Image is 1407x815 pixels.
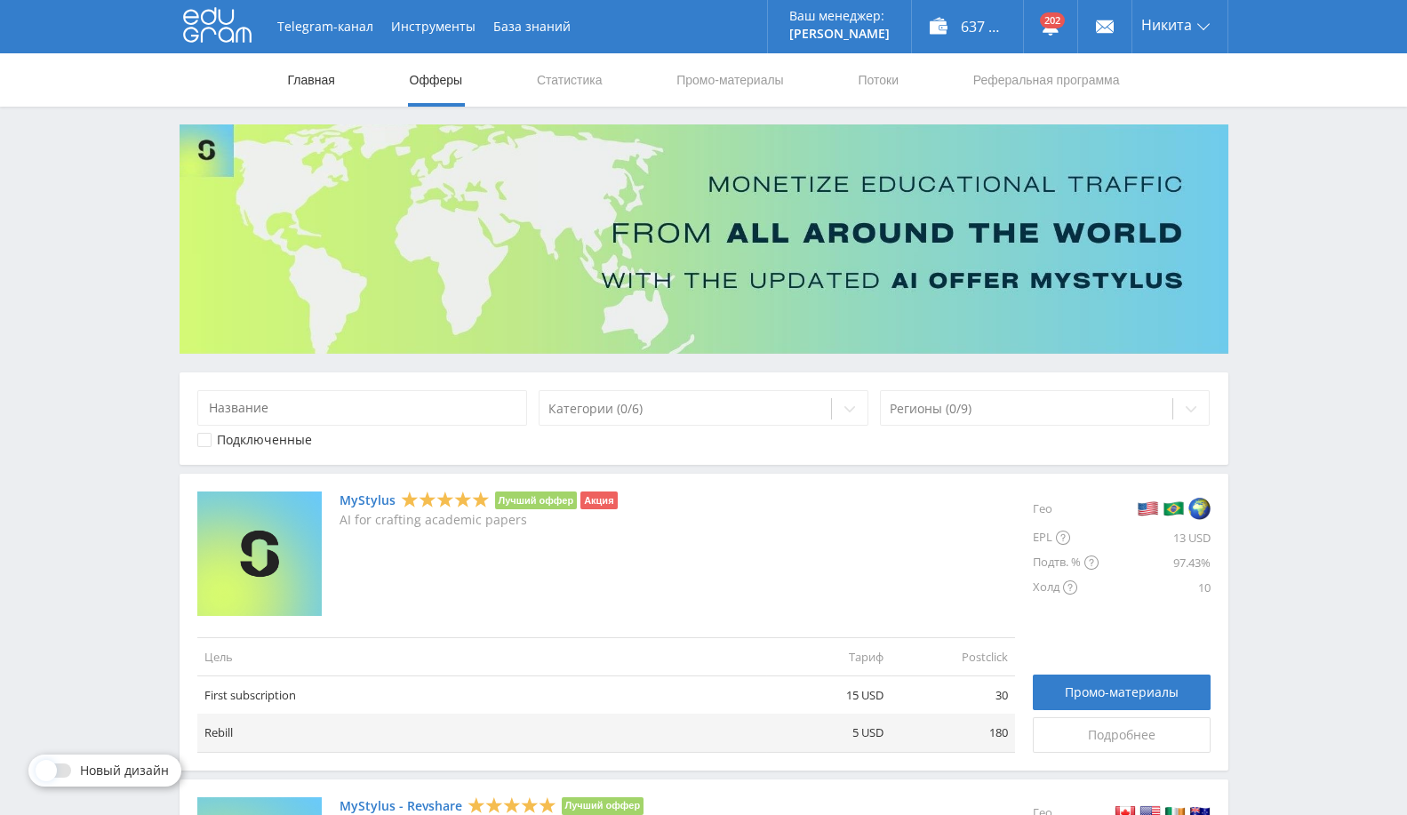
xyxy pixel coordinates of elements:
td: 15 USD [766,676,891,715]
td: 180 [891,714,1015,752]
a: MyStylus [340,493,396,507]
td: Rebill [197,714,766,752]
div: 5 Stars [401,491,490,509]
li: Акция [580,491,617,509]
td: Postclick [891,637,1015,675]
li: Лучший оффер [495,491,578,509]
span: Новый дизайн [80,763,169,778]
td: Цель [197,637,766,675]
a: Потоки [856,53,900,107]
td: 30 [891,676,1015,715]
span: Подробнее [1088,728,1155,742]
td: Тариф [766,637,891,675]
span: Промо-материалы [1065,685,1179,699]
p: [PERSON_NAME] [789,27,890,41]
a: Офферы [408,53,465,107]
a: Промо-материалы [675,53,785,107]
p: AI for crafting academic papers [340,513,618,527]
img: Banner [180,124,1228,354]
a: Главная [286,53,337,107]
div: Холд [1033,575,1099,600]
a: Промо-материалы [1033,675,1211,710]
span: Никита [1141,18,1192,32]
div: 97.43% [1099,550,1211,575]
img: MyStylus [197,491,322,616]
td: 5 USD [766,714,891,752]
div: 10 [1099,575,1211,600]
a: Реферальная программа [971,53,1122,107]
a: Подробнее [1033,717,1211,753]
a: Статистика [535,53,604,107]
a: MyStylus - Revshare [340,799,462,813]
div: EPL [1033,525,1099,550]
div: 13 USD [1099,525,1211,550]
div: Гео [1033,491,1099,525]
input: Название [197,390,528,426]
div: Подтв. % [1033,550,1099,575]
p: Ваш менеджер: [789,9,890,23]
div: 5 Stars [468,795,556,814]
li: Лучший оффер [562,797,644,815]
td: First subscription [197,676,766,715]
div: Подключенные [217,433,312,447]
